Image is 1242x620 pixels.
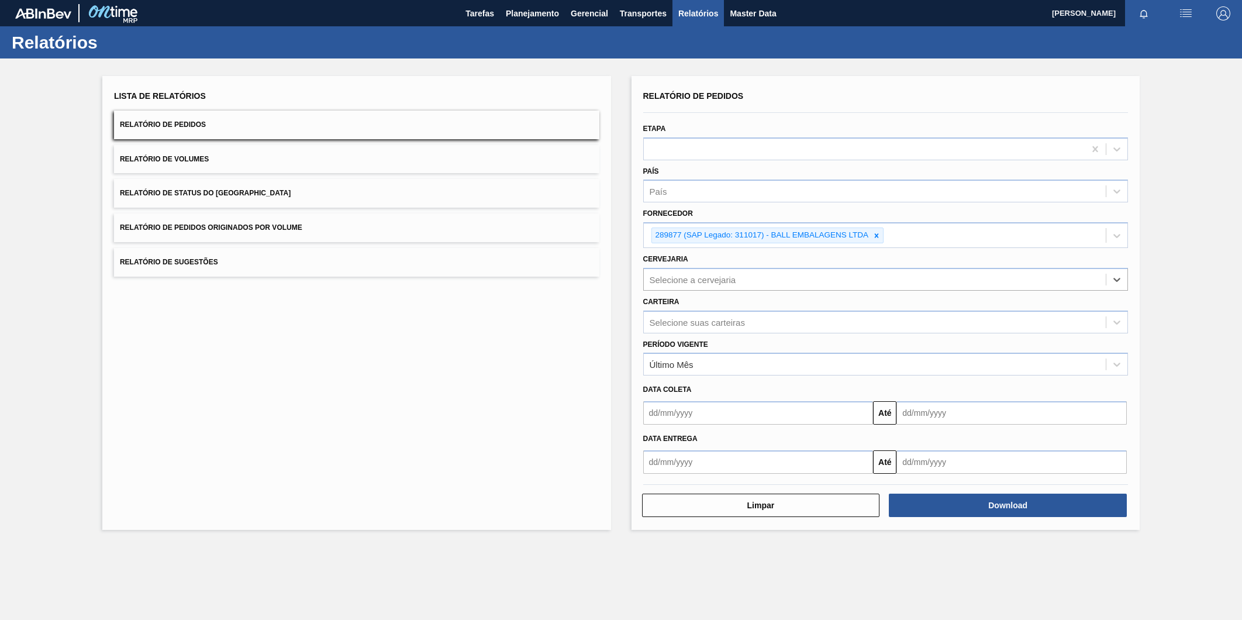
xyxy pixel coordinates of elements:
[643,340,708,349] label: Período Vigente
[896,401,1127,425] input: dd/mm/yyyy
[642,494,880,517] button: Limpar
[650,317,745,327] div: Selecione suas carteiras
[114,111,599,139] button: Relatório de Pedidos
[506,6,559,20] span: Planejamento
[114,91,206,101] span: Lista de Relatórios
[120,223,302,232] span: Relatório de Pedidos Originados por Volume
[730,6,776,20] span: Master Data
[652,228,870,243] div: 289877 (SAP Legado: 311017) - BALL EMBALAGENS LTDA
[571,6,608,20] span: Gerencial
[114,213,599,242] button: Relatório de Pedidos Originados por Volume
[1125,5,1162,22] button: Notificações
[643,450,874,474] input: dd/mm/yyyy
[120,155,209,163] span: Relatório de Volumes
[120,120,206,129] span: Relatório de Pedidos
[465,6,494,20] span: Tarefas
[120,258,218,266] span: Relatório de Sugestões
[1216,6,1230,20] img: Logout
[643,167,659,175] label: País
[1179,6,1193,20] img: userActions
[889,494,1127,517] button: Download
[650,274,736,284] div: Selecione a cervejaria
[650,360,694,370] div: Último Mês
[643,435,698,443] span: Data entrega
[643,209,693,218] label: Fornecedor
[896,450,1127,474] input: dd/mm/yyyy
[114,248,599,277] button: Relatório de Sugestões
[873,401,896,425] button: Até
[873,450,896,474] button: Até
[643,298,679,306] label: Carteira
[643,91,744,101] span: Relatório de Pedidos
[643,255,688,263] label: Cervejaria
[15,8,71,19] img: TNhmsLtSVTkK8tSr43FrP2fwEKptu5GPRR3wAAAABJRU5ErkJggg==
[114,145,599,174] button: Relatório de Volumes
[678,6,718,20] span: Relatórios
[114,179,599,208] button: Relatório de Status do [GEOGRAPHIC_DATA]
[650,187,667,197] div: País
[12,36,219,49] h1: Relatórios
[643,385,692,394] span: Data coleta
[120,189,291,197] span: Relatório de Status do [GEOGRAPHIC_DATA]
[620,6,667,20] span: Transportes
[643,401,874,425] input: dd/mm/yyyy
[643,125,666,133] label: Etapa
